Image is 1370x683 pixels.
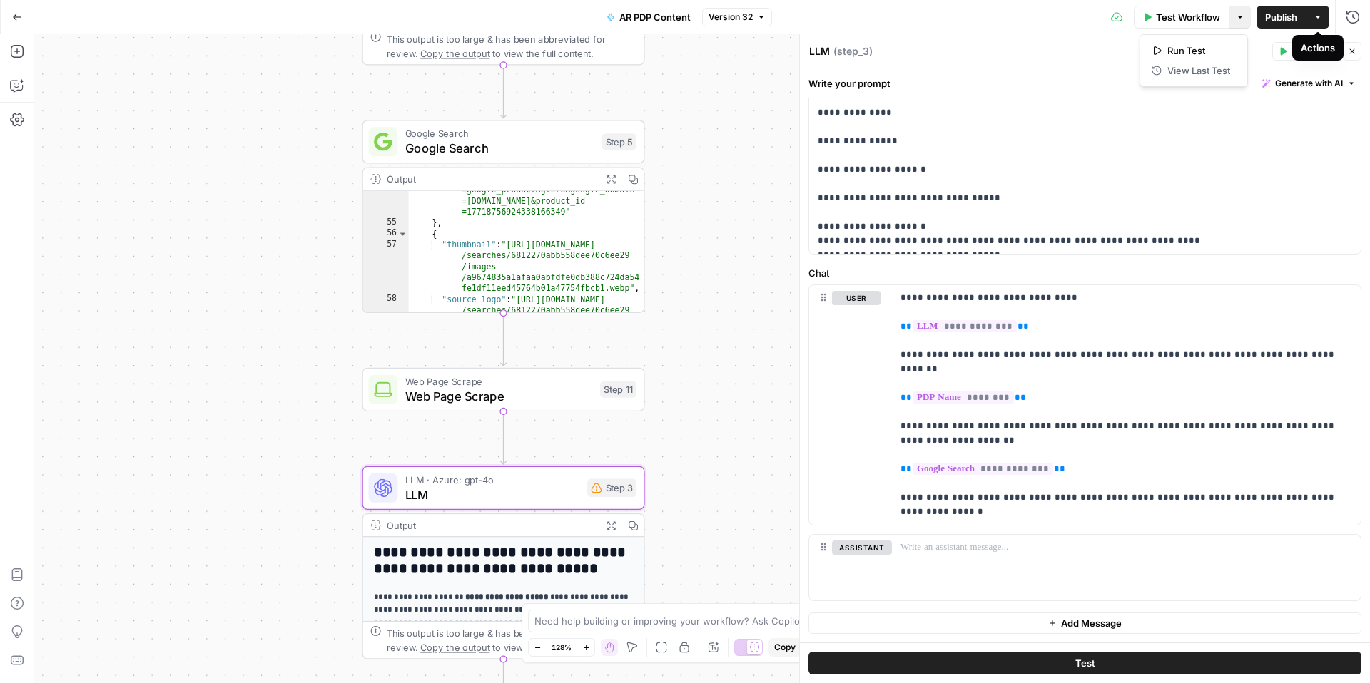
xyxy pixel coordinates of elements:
div: Write your prompt [800,68,1370,98]
g: Edge from step_5 to step_11 [501,313,507,366]
div: Step 5 [602,133,637,150]
button: Test [808,652,1361,674]
button: Publish [1257,6,1306,29]
span: Run Test [1167,43,1230,58]
button: Generate with AI [1257,74,1361,93]
span: LLM · Azure: gpt-4o [405,473,580,487]
div: Output [387,518,594,532]
div: 56 [363,228,409,239]
span: ( step_3 ) [833,44,873,58]
div: This output is too large & has been abbreviated for review. to view the full content. [387,31,636,61]
div: 57 [363,239,409,294]
button: Version 32 [702,8,772,26]
span: 128% [552,642,572,653]
div: Web Page ScrapeWeb Page ScrapeStep 11 [362,368,644,411]
span: Add Message [1061,616,1122,630]
span: Google Search [405,126,595,140]
span: Web Page Scrape [405,386,593,405]
button: user [832,291,881,305]
span: Version 32 [709,11,753,24]
span: Publish [1265,10,1297,24]
span: View Last Test [1167,63,1230,78]
span: AR PDP Content [619,10,691,24]
button: AR PDP Content [598,6,699,29]
div: assistant [809,535,881,600]
div: Output [387,172,594,186]
span: Test [1075,656,1095,670]
textarea: LLM [809,44,830,58]
button: Test Workflow [1134,6,1229,29]
g: Edge from step_1 to step_5 [501,65,507,118]
span: Copy the output [420,48,489,58]
div: Step 11 [600,381,636,398]
div: Actions [1301,41,1335,55]
span: Copy the output [420,642,489,652]
div: Step 3 [587,479,636,498]
span: Copy [774,641,796,654]
g: Edge from step_11 to step_3 [501,411,507,464]
span: Test [1292,45,1309,58]
button: assistant [832,540,892,555]
span: LLM [405,485,580,503]
span: Generate with AI [1275,77,1343,90]
div: Google SearchGoogle SearchStep 5Output =google_product&gl=ro&google_domain =[DOMAIN_NAME]&product... [362,120,644,313]
button: Test [1272,42,1316,61]
label: Chat [808,266,1361,280]
button: Copy [768,638,801,657]
div: user [809,285,881,525]
div: 55 [363,217,409,228]
span: Google Search [405,139,595,158]
span: Test Workflow [1156,10,1220,24]
button: Add Message [808,612,1361,634]
span: Toggle code folding, rows 56 through 69 [397,228,407,239]
span: Web Page Scrape [405,374,593,389]
div: This output is too large & has been abbreviated for review. to view the full content. [387,625,636,654]
div: 58 [363,294,409,359]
